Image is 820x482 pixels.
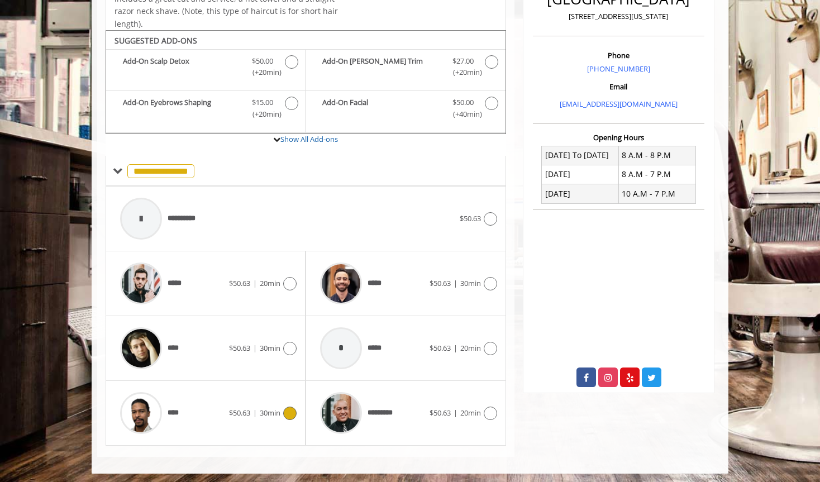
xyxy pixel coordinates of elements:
b: Add-On [PERSON_NAME] Trim [322,55,441,79]
span: $50.00 [452,97,474,108]
span: $27.00 [452,55,474,67]
td: [DATE] [542,165,619,184]
span: $50.63 [430,343,451,353]
b: Add-On Eyebrows Shaping [123,97,241,120]
span: (+20min ) [446,66,479,78]
td: [DATE] To [DATE] [542,146,619,165]
span: 20min [460,343,481,353]
span: | [253,343,257,353]
label: Add-On Eyebrows Shaping [112,97,299,123]
h3: Email [536,83,702,90]
span: $50.63 [460,213,481,223]
h3: Phone [536,51,702,59]
td: 10 A.M - 7 P.M [618,184,695,203]
span: (+40min ) [446,108,479,120]
b: Add-On Scalp Detox [123,55,241,79]
span: $50.63 [430,278,451,288]
span: 20min [460,408,481,418]
span: | [454,278,457,288]
b: SUGGESTED ADD-ONS [115,35,197,46]
span: $50.63 [229,408,250,418]
div: The Made Man Haircut Add-onS [106,30,506,134]
span: $50.00 [252,55,273,67]
a: Show All Add-ons [280,134,338,144]
span: 30min [260,408,280,418]
span: (+20min ) [246,108,279,120]
span: $50.63 [430,408,451,418]
td: 8 A.M - 7 P.M [618,165,695,184]
td: [DATE] [542,184,619,203]
a: [PHONE_NUMBER] [587,64,650,74]
b: Add-On Facial [322,97,441,120]
label: Add-On Scalp Detox [112,55,299,82]
span: | [454,408,457,418]
span: $50.63 [229,278,250,288]
span: (+20min ) [246,66,279,78]
p: [STREET_ADDRESS][US_STATE] [536,11,702,22]
td: 8 A.M - 8 P.M [618,146,695,165]
label: Add-On Facial [311,97,499,123]
span: | [454,343,457,353]
span: $50.63 [229,343,250,353]
span: 20min [260,278,280,288]
span: | [253,408,257,418]
span: 30min [260,343,280,353]
label: Add-On Beard Trim [311,55,499,82]
span: 30min [460,278,481,288]
span: $15.00 [252,97,273,108]
span: | [253,278,257,288]
a: [EMAIL_ADDRESS][DOMAIN_NAME] [560,99,678,109]
h3: Opening Hours [533,133,704,141]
